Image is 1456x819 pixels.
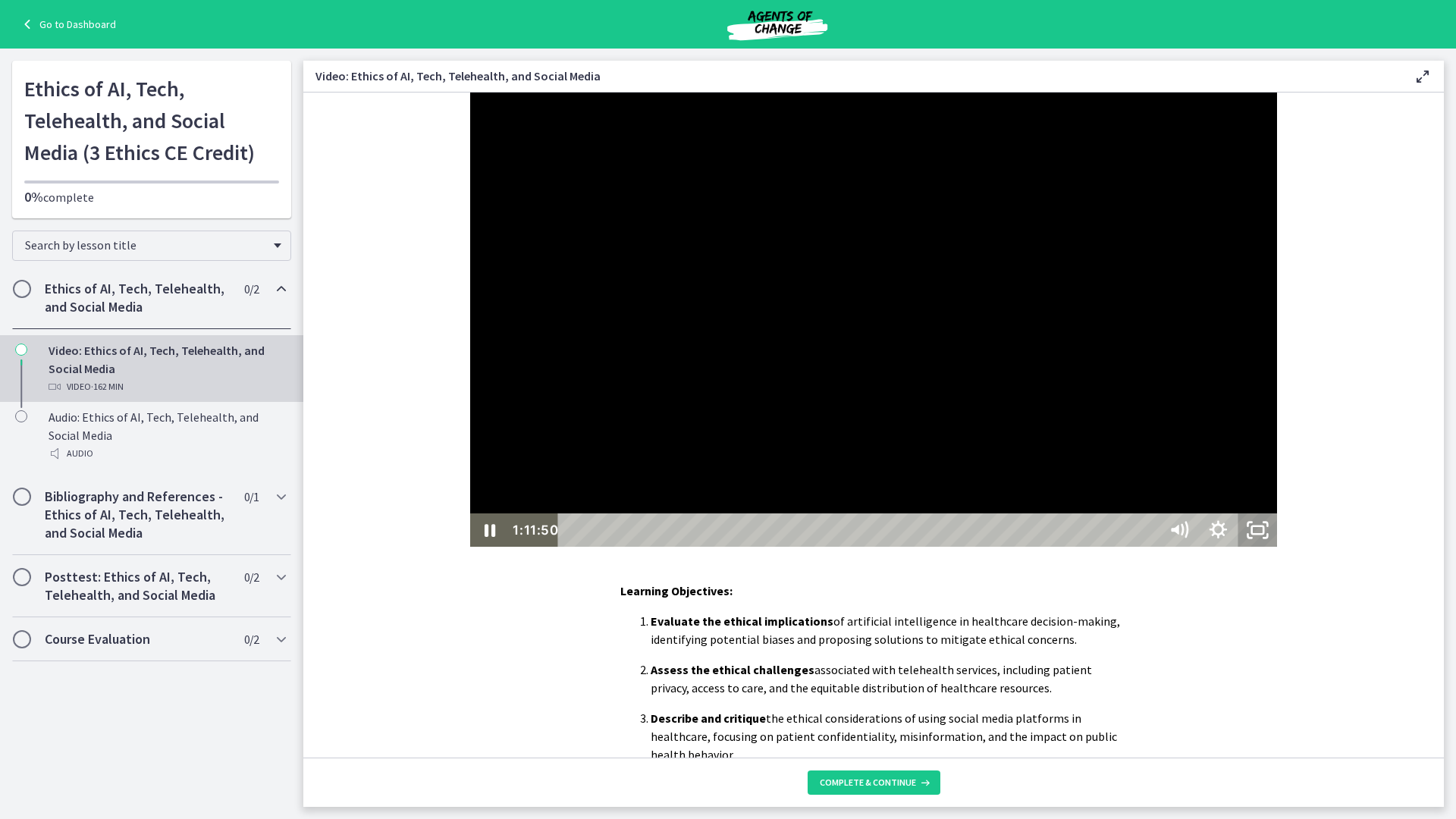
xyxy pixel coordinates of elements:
[49,444,285,463] div: Audio
[651,662,814,677] strong: Assess the ethical challenges
[49,341,285,396] div: Video: Ethics of AI, Tech, Telehealth, and Social Media
[651,613,833,629] strong: Evaluate the ethical implications
[651,711,766,726] strong: Describe and critique
[18,15,116,33] a: Go to Dashboard
[49,408,285,463] div: Audio: Ethics of AI, Tech, Telehealth, and Social Media
[808,770,940,795] button: Complete & continue
[45,280,230,316] h2: Ethics of AI, Tech, Telehealth, and Social Media
[45,568,230,604] h2: Posttest: Ethics of AI, Tech, Telehealth, and Social Media
[620,583,733,598] span: Learning Objectives:
[244,488,259,506] span: 0 / 1
[895,421,934,454] button: Show settings menu
[45,630,230,648] h2: Course Evaluation
[25,237,266,253] span: Search by lesson title
[244,280,259,298] span: 0 / 2
[686,6,868,42] img: Agents of Change
[855,421,895,454] button: Mute
[651,612,1127,648] p: of artificial intelligence in healthcare decision-making, identifying potential biases and propos...
[24,73,279,168] h1: Ethics of AI, Tech, Telehealth, and Social Media (3 Ethics CE Credit)
[244,568,259,586] span: 0 / 2
[651,661,1127,697] p: associated with telehealth services, including patient privacy, access to care, and the equitable...
[45,488,230,542] h2: Bibliography and References - Ethics of AI, Tech, Telehealth, and Social Media
[12,231,291,261] div: Search by lesson title
[303,93,1444,547] iframe: Video Lesson
[820,777,916,789] span: Complete & continue
[315,67,1389,85] h3: Video: Ethics of AI, Tech, Telehealth, and Social Media
[244,630,259,648] span: 0 / 2
[24,188,279,206] p: complete
[651,709,1127,764] p: the ethical considerations of using social media platforms in healthcare, focusing on patient con...
[934,421,974,454] button: Unfullscreen
[49,378,285,396] div: Video
[24,188,43,206] span: 0%
[91,378,124,396] span: · 162 min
